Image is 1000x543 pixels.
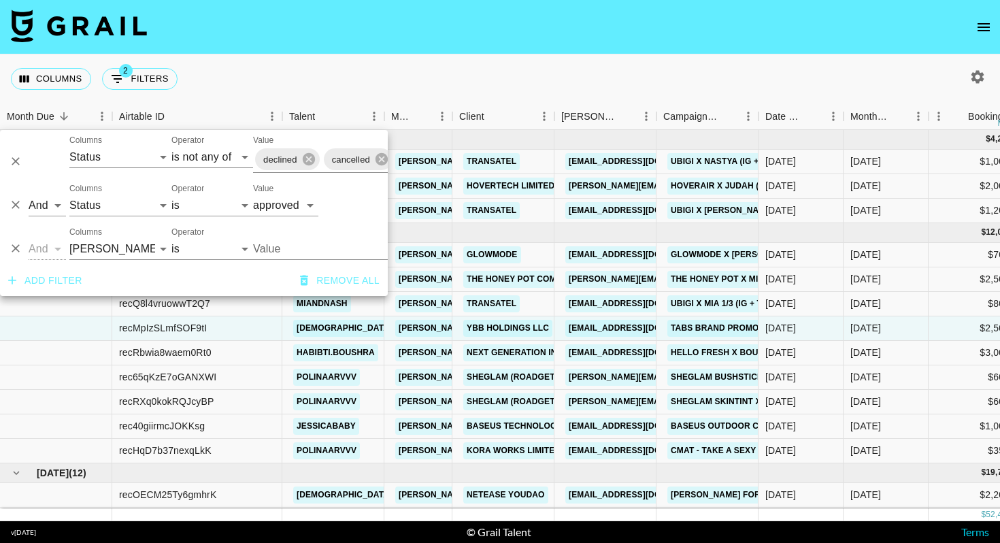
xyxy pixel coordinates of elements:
div: 16/06/2025 [765,248,796,261]
a: HoverAir x Judah (2/4) [667,178,777,195]
a: HOVERTECH LIMITED [463,178,558,195]
button: Select columns [11,68,91,90]
a: Ubigi x [PERSON_NAME] (IG + TT, 3 Stories) [667,202,861,219]
button: open drawer [970,14,997,41]
button: Menu [262,106,282,127]
div: Aug '25 [850,179,881,193]
button: Sort [889,107,908,126]
div: 16/06/2025 [765,272,796,286]
a: GLOWMODE [463,246,521,263]
a: [PERSON_NAME][EMAIL_ADDRESS][DOMAIN_NAME] [395,344,617,361]
a: SHEGLAM Skintint x [PERSON_NAME] [667,393,837,410]
div: 29/07/2025 [765,297,796,310]
a: Sheglam (RoadGet Business PTE) [463,369,624,386]
a: [PERSON_NAME][EMAIL_ADDRESS][DOMAIN_NAME] [395,295,617,312]
label: Columns [69,183,102,195]
div: Date Created [759,103,844,130]
div: Manager [384,103,452,130]
button: Menu [534,106,554,127]
div: Talent [282,103,384,130]
a: [EMAIL_ADDRESS][DOMAIN_NAME] [565,487,718,504]
div: recHqD7b37nexqLkK [119,444,212,457]
a: CMAT - Take A Sexy Picture Of Me ([PERSON_NAME] Works) [667,442,939,459]
button: Sort [165,107,184,126]
div: 29/07/2025 [765,370,796,384]
a: [PERSON_NAME][EMAIL_ADDRESS][DOMAIN_NAME] [395,369,617,386]
div: recRXq0kokRQJcyBP [119,395,214,408]
a: Sheglam (RoadGet Business PTE) [463,393,624,410]
a: miandnash [293,295,351,312]
div: © Grail Talent [467,525,531,539]
label: Value [253,183,273,195]
a: Transatel [463,153,520,170]
div: Manager [391,103,413,130]
div: declined [255,148,320,170]
div: [PERSON_NAME] [561,103,617,130]
button: Sort [54,107,73,126]
div: 28/05/2025 [765,488,796,501]
a: Transatel [463,202,520,219]
button: Menu [92,106,112,127]
div: Jul '25 [850,444,881,457]
div: 16/06/2025 [765,346,796,359]
div: recOECM25Ty6gmhrK [119,488,216,501]
div: $ [981,227,986,238]
a: [PERSON_NAME][EMAIL_ADDRESS][DOMAIN_NAME] [565,369,787,386]
button: Sort [949,107,968,126]
img: Grail Talent [11,10,147,42]
a: [DEMOGRAPHIC_DATA] [293,487,395,504]
div: recMpIzSLmfSOF9tI [119,321,207,335]
a: [DEMOGRAPHIC_DATA] [293,320,395,337]
div: Date Created [765,103,804,130]
a: Next Generation Influencers [463,344,611,361]
a: SHEGLAM Bushstick x [PERSON_NAME] [667,369,847,386]
div: 23/07/2025 [765,203,796,217]
label: Columns [69,135,102,146]
div: Airtable ID [112,103,282,130]
div: 10/07/2025 [765,444,796,457]
div: 29/07/2025 [765,419,796,433]
label: Operator [171,135,204,146]
div: Talent [289,103,315,130]
div: Jul '25 [850,346,881,359]
select: Logic operator [29,195,66,216]
a: [PERSON_NAME][EMAIL_ADDRESS][DOMAIN_NAME] [565,393,787,410]
a: [PERSON_NAME][EMAIL_ADDRESS][DOMAIN_NAME] [395,271,617,288]
label: Value [253,135,273,146]
div: Jul '25 [850,297,881,310]
div: Month Due [7,103,54,130]
div: 10/07/2025 [765,179,796,193]
div: 29/07/2025 [765,395,796,408]
a: The Honey Pot Company [463,271,582,288]
a: [EMAIL_ADDRESS][DOMAIN_NAME] [565,246,718,263]
a: YBB Holdings LLC [463,320,552,337]
div: Month Due [850,103,889,130]
div: Aug '25 [850,203,881,217]
a: [PERSON_NAME][EMAIL_ADDRESS][DOMAIN_NAME] [395,202,617,219]
a: [EMAIL_ADDRESS][DOMAIN_NAME] [565,442,718,459]
div: Client [452,103,554,130]
span: ( 12 ) [69,466,86,480]
div: Booker [554,103,656,130]
div: $ [986,133,990,145]
a: polinaarvvv [293,369,360,386]
div: Airtable ID [119,103,165,130]
label: Operator [171,183,204,195]
button: Remove all [295,268,385,293]
div: $ [981,509,986,521]
div: Jul '25 [850,321,881,335]
span: declined [255,152,305,167]
div: Month Due [844,103,929,130]
button: Delete [5,151,26,171]
a: [PERSON_NAME][EMAIL_ADDRESS][DOMAIN_NAME] [395,393,617,410]
div: Jul '25 [850,419,881,433]
div: Jul '25 [850,370,881,384]
div: Jul '25 [850,248,881,261]
div: cancelled [324,148,393,170]
a: polinaarvvv [293,442,360,459]
a: Tabs Brand Promo [667,320,763,337]
a: Hello Fresh x Boushra (1IG + TT) [667,344,826,361]
a: [EMAIL_ADDRESS][DOMAIN_NAME] [565,295,718,312]
div: recRbwia8waem0Rt0 [119,346,212,359]
a: Baseus Outdoor Camera x [PERSON_NAME] [667,418,872,435]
